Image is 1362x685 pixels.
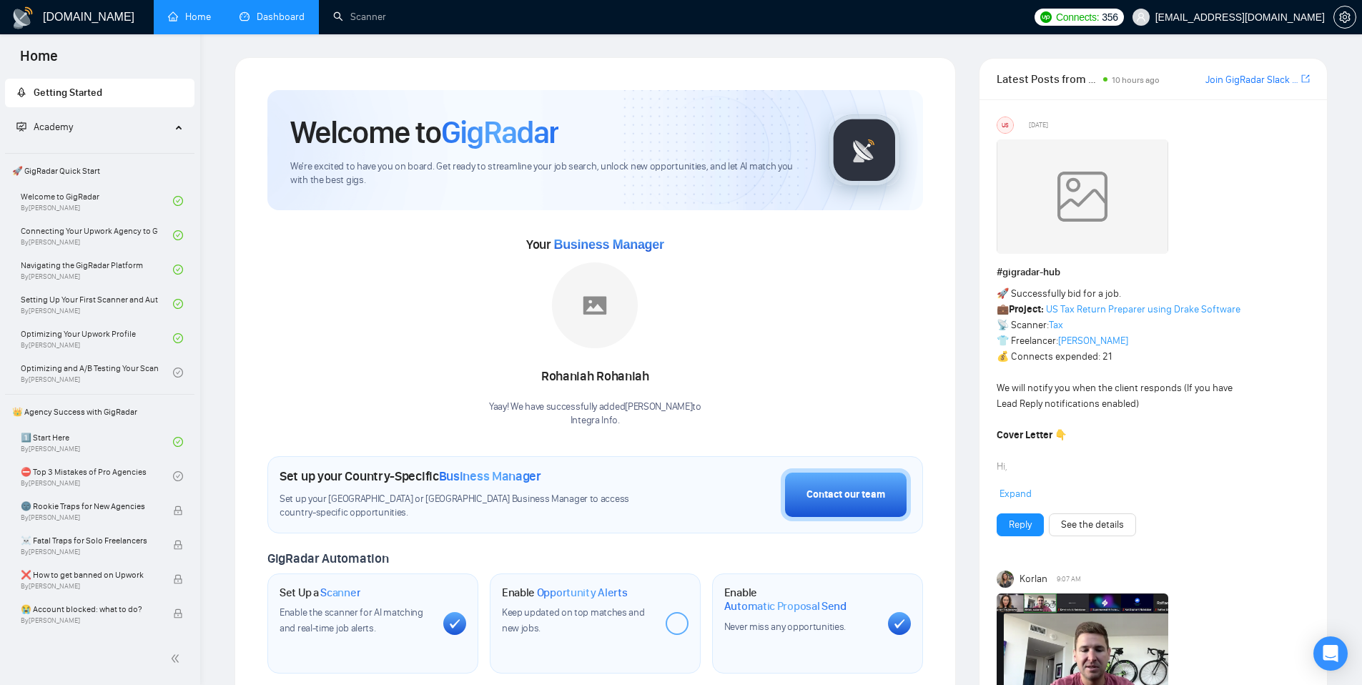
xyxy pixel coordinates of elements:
[1333,6,1356,29] button: setting
[280,493,658,520] span: Set up your [GEOGRAPHIC_DATA] or [GEOGRAPHIC_DATA] Business Manager to access country-specific op...
[441,113,558,152] span: GigRadar
[21,548,158,556] span: By [PERSON_NAME]
[173,196,183,206] span: check-circle
[21,602,158,616] span: 😭 Account blocked: what to do?
[997,139,1168,254] img: weqQh+iSagEgQAAAABJRU5ErkJggg==
[280,468,541,484] h1: Set up your Country-Specific
[280,586,360,600] h1: Set Up a
[489,365,701,389] div: Rohaniah Rohaniah
[724,599,847,613] span: Automatic Proposal Send
[173,506,183,516] span: lock
[21,616,158,625] span: By [PERSON_NAME]
[489,414,701,428] p: Integra Info .
[1301,72,1310,86] a: export
[290,113,558,152] h1: Welcome to
[21,533,158,548] span: ☠️ Fatal Traps for Solo Freelancers
[21,220,173,251] a: Connecting Your Upwork Agency to GigRadarBy[PERSON_NAME]
[173,230,183,240] span: check-circle
[173,608,183,619] span: lock
[21,499,158,513] span: 🌚 Rookie Traps for New Agencies
[173,574,183,584] span: lock
[1058,335,1128,347] a: [PERSON_NAME]
[1029,119,1048,132] span: [DATE]
[173,299,183,309] span: check-circle
[21,357,173,388] a: Optimizing and A/B Testing Your Scanner for Better ResultsBy[PERSON_NAME]
[168,11,211,23] a: homeHome
[173,333,183,343] span: check-circle
[240,11,305,23] a: dashboardDashboard
[1049,319,1063,331] a: Tax
[5,79,194,107] li: Getting Started
[502,606,645,634] span: Keep updated on top matches and new jobs.
[21,568,158,582] span: ❌ How to get banned on Upwork
[997,513,1044,536] button: Reply
[333,11,386,23] a: searchScanner
[1049,513,1136,536] button: See the details
[1102,9,1117,25] span: 356
[1333,11,1356,23] a: setting
[537,586,628,600] span: Opportunity Alerts
[997,70,1099,88] span: Latest Posts from the GigRadar Community
[1112,75,1160,85] span: 10 hours ago
[21,513,158,522] span: By [PERSON_NAME]
[21,288,173,320] a: Setting Up Your First Scanner and Auto-BidderBy[PERSON_NAME]
[16,121,73,133] span: Academy
[173,368,183,378] span: check-circle
[553,237,663,252] span: Business Manager
[267,551,388,566] span: GigRadar Automation
[21,254,173,285] a: Navigating the GigRadar PlatformBy[PERSON_NAME]
[173,471,183,481] span: check-circle
[21,582,158,591] span: By [PERSON_NAME]
[6,157,193,185] span: 🚀 GigRadar Quick Start
[173,437,183,447] span: check-circle
[439,468,541,484] span: Business Manager
[320,586,360,600] span: Scanner
[997,429,1067,441] strong: Cover Letter 👇
[21,460,173,492] a: ⛔ Top 3 Mistakes of Pro AgenciesBy[PERSON_NAME]
[1000,488,1032,500] span: Expand
[1009,517,1032,533] a: Reply
[1056,9,1099,25] span: Connects:
[16,87,26,97] span: rocket
[34,87,102,99] span: Getting Started
[724,586,877,613] h1: Enable
[1057,573,1081,586] span: 9:07 AM
[552,262,638,348] img: placeholder.png
[1313,636,1348,671] div: Open Intercom Messenger
[781,468,911,521] button: Contact our team
[11,6,34,29] img: logo
[1009,303,1044,315] strong: Project:
[21,426,173,458] a: 1️⃣ Start HereBy[PERSON_NAME]
[1061,517,1124,533] a: See the details
[9,46,69,76] span: Home
[16,122,26,132] span: fund-projection-screen
[724,621,846,633] span: Never miss any opportunities.
[170,651,184,666] span: double-left
[997,265,1310,280] h1: # gigradar-hub
[21,185,173,217] a: Welcome to GigRadarBy[PERSON_NAME]
[34,121,73,133] span: Academy
[6,398,193,426] span: 👑 Agency Success with GigRadar
[1334,11,1356,23] span: setting
[1136,12,1146,22] span: user
[1020,571,1047,587] span: Korlan
[1301,73,1310,84] span: export
[502,586,628,600] h1: Enable
[21,322,173,354] a: Optimizing Your Upwork ProfileBy[PERSON_NAME]
[489,400,701,428] div: Yaay! We have successfully added [PERSON_NAME] to
[173,265,183,275] span: check-circle
[173,540,183,550] span: lock
[1205,72,1298,88] a: Join GigRadar Slack Community
[526,237,664,252] span: Your
[280,606,423,634] span: Enable the scanner for AI matching and real-time job alerts.
[1046,303,1240,315] a: US Tax Return Preparer using Drake Software
[1040,11,1052,23] img: upwork-logo.png
[290,160,806,187] span: We're excited to have you on board. Get ready to streamline your job search, unlock new opportuni...
[829,114,900,186] img: gigradar-logo.png
[997,117,1013,133] div: US
[997,571,1014,588] img: Korlan
[806,487,885,503] div: Contact our team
